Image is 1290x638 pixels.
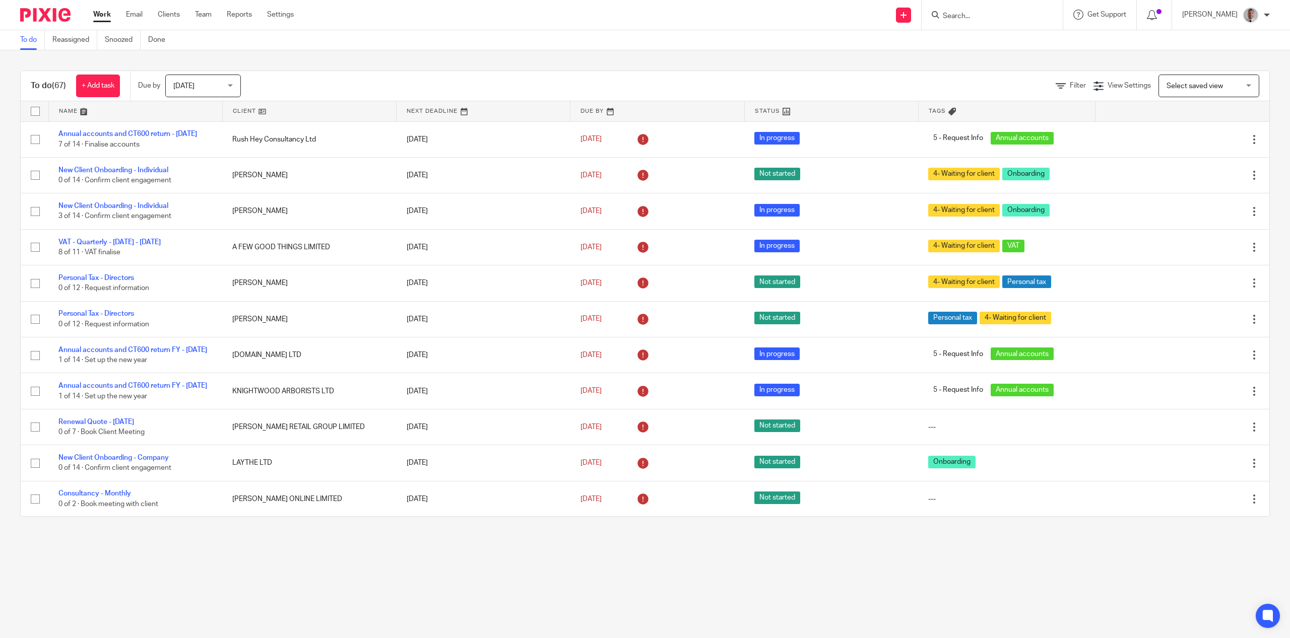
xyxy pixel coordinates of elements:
a: Annual accounts and CT600 return - [DATE] [58,130,197,137]
span: 4- Waiting for client [928,240,1000,252]
a: Personal Tax - Directors [58,310,134,317]
span: Not started [754,312,800,324]
a: Personal Tax - Directors [58,274,134,281]
span: 8 of 11 · VAT finalise [58,249,120,256]
span: Personal tax [1002,275,1051,288]
span: 5 - Request Info [928,384,988,396]
td: A FEW GOOD THINGS LIMITED [222,229,396,265]
td: [DATE] [397,121,570,157]
td: [DATE] [397,265,570,301]
div: --- [928,494,1085,504]
span: [DATE] [580,423,602,431]
span: Onboarding [928,456,976,468]
a: Snoozed [105,30,141,50]
span: Annual accounts [991,347,1054,360]
span: Not started [754,168,800,180]
span: Filter [1070,82,1086,89]
a: Email [126,10,143,20]
a: New Client Onboarding - Individual [58,167,168,174]
td: Rush Hey Consultancy Ltd [222,121,396,157]
span: In progress [754,347,800,360]
h1: To do [31,81,66,91]
span: 0 of 7 · Book Client Meeting [58,429,145,436]
td: [PERSON_NAME] [222,193,396,229]
td: [DOMAIN_NAME] LTD [222,337,396,373]
span: Tags [929,108,946,114]
a: Annual accounts and CT600 return FY - [DATE] [58,382,207,389]
span: Select saved view [1167,83,1223,90]
td: [PERSON_NAME] [222,301,396,337]
td: [PERSON_NAME] [222,265,396,301]
span: 4- Waiting for client [928,204,1000,217]
a: Reassigned [52,30,97,50]
a: VAT - Quarterly - [DATE] - [DATE] [58,239,161,246]
span: 5 - Request Info [928,132,988,145]
span: [DATE] [580,495,602,503]
span: [DATE] [580,387,602,394]
input: Search [942,12,1033,21]
span: [DATE] [580,459,602,466]
td: [DATE] [397,229,570,265]
td: [DATE] [397,373,570,409]
td: [DATE] [397,481,570,517]
a: New Client Onboarding - Individual [58,202,168,209]
span: (67) [52,82,66,90]
span: [DATE] [580,136,602,143]
span: In progress [754,204,800,217]
span: Onboarding [1002,168,1050,180]
span: [DATE] [580,316,602,323]
td: LAYTHE LTD [222,445,396,481]
span: [DATE] [580,279,602,287]
span: In progress [754,240,800,252]
td: [DATE] [397,445,570,481]
span: 0 of 14 · Confirm client engagement [58,177,171,184]
span: [DATE] [580,351,602,359]
p: [PERSON_NAME] [1182,10,1238,20]
td: [PERSON_NAME] [222,157,396,193]
span: 4- Waiting for client [980,312,1051,324]
img: 5I0A6504%20Centred.jpg [1243,7,1259,23]
a: Settings [267,10,294,20]
a: Reports [227,10,252,20]
td: [DATE] [397,157,570,193]
span: [DATE] [580,244,602,251]
span: 4- Waiting for client [928,275,1000,288]
span: Onboarding [1002,204,1050,217]
span: 1 of 14 · Set up the new year [58,393,147,400]
span: View Settings [1108,82,1151,89]
div: --- [928,422,1085,432]
img: Pixie [20,8,71,22]
span: 7 of 14 · Finalise accounts [58,141,140,148]
span: [DATE] [580,172,602,179]
span: 4- Waiting for client [928,168,1000,180]
a: To do [20,30,45,50]
a: New Client Onboarding - Company [58,454,169,461]
a: + Add task [76,75,120,97]
span: Personal tax [928,312,977,324]
span: Not started [754,275,800,288]
span: [DATE] [580,207,602,215]
a: Annual accounts and CT600 return FY - [DATE] [58,346,207,353]
td: [DATE] [397,409,570,445]
a: Clients [158,10,180,20]
span: 3 of 14 · Confirm client engagement [58,213,171,220]
td: KNIGHTWOOD ARBORISTS LTD [222,373,396,409]
td: [PERSON_NAME] ONLINE LIMITED [222,481,396,517]
span: Get Support [1087,11,1126,18]
span: 0 of 12 · Request information [58,321,149,328]
td: [PERSON_NAME] RETAIL GROUP LIMITED [222,409,396,445]
span: In progress [754,384,800,396]
span: Not started [754,419,800,432]
a: Done [148,30,173,50]
span: In progress [754,132,800,145]
td: [DATE] [397,337,570,373]
p: Due by [138,81,160,91]
span: 5 - Request Info [928,347,988,360]
span: Annual accounts [991,132,1054,145]
a: Work [93,10,111,20]
a: Team [195,10,212,20]
td: [DATE] [397,193,570,229]
span: 1 of 14 · Set up the new year [58,357,147,364]
span: 0 of 2 · Book meeting with client [58,501,158,508]
span: 0 of 14 · Confirm client engagement [58,465,171,472]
